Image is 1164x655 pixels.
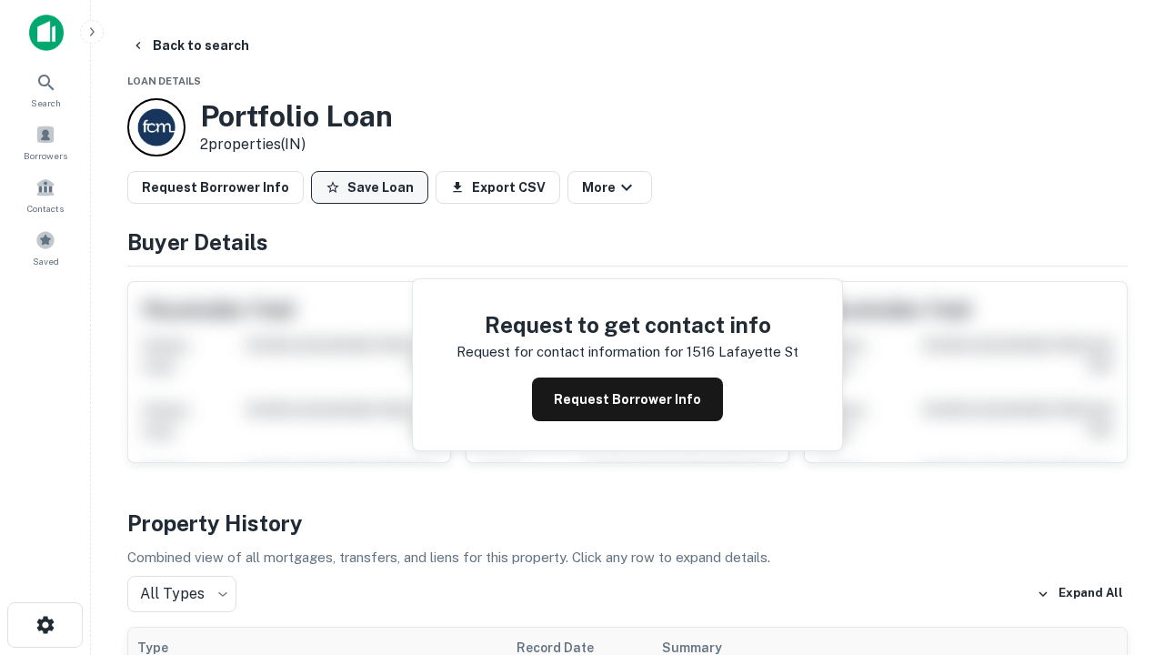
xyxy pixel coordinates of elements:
a: Saved [5,223,85,272]
button: Back to search [124,29,256,62]
h4: Buyer Details [127,226,1128,258]
span: Loan Details [127,76,201,86]
h4: Property History [127,507,1128,539]
a: Contacts [5,170,85,219]
button: Request Borrower Info [127,171,304,204]
a: Borrowers [5,117,85,166]
button: More [567,171,652,204]
p: Request for contact information for [457,341,683,363]
a: Search [5,65,85,114]
p: 1516 lafayette st [687,341,798,363]
button: Request Borrower Info [532,378,723,421]
h3: Portfolio Loan [200,99,393,134]
button: Export CSV [436,171,560,204]
iframe: Chat Widget [1073,451,1164,539]
button: Expand All [1032,580,1128,608]
span: Saved [33,254,59,268]
p: 2 properties (IN) [200,134,393,156]
p: Combined view of all mortgages, transfers, and liens for this property. Click any row to expand d... [127,547,1128,569]
span: Contacts [27,201,64,216]
span: Borrowers [24,148,67,163]
span: Search [31,96,61,110]
img: capitalize-icon.png [29,15,64,51]
h4: Request to get contact info [457,308,798,341]
button: Save Loan [311,171,428,204]
div: All Types [127,576,236,612]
